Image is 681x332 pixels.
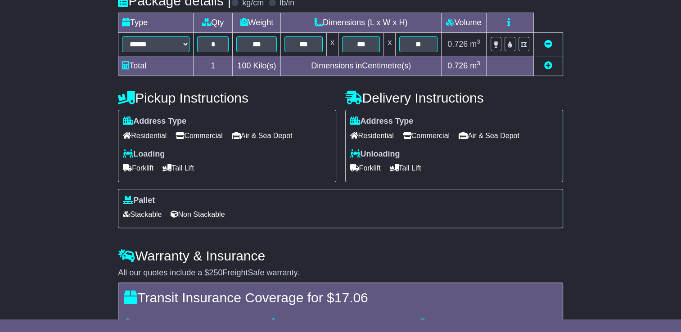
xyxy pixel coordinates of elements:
label: Address Type [350,117,414,126]
td: Weight [233,13,281,33]
td: Volume [441,13,486,33]
span: Stackable [123,207,162,221]
span: Air & Sea Depot [232,129,293,143]
td: x [384,33,396,56]
h4: Pickup Instructions [118,90,336,105]
td: Dimensions in Centimetre(s) [281,56,441,76]
label: Pallet [123,196,155,206]
span: Forklift [123,161,153,175]
td: Dimensions (L x W x H) [281,13,441,33]
h4: Delivery Instructions [345,90,563,105]
td: x [326,33,338,56]
span: 100 [237,61,251,70]
sup: 3 [477,60,480,67]
td: Type [118,13,194,33]
span: Tail Lift [162,161,194,175]
td: Qty [194,13,233,33]
span: m [470,61,480,70]
span: Commercial [403,129,450,143]
span: 250 [209,268,222,277]
label: Loading [123,149,165,159]
td: Total [118,56,194,76]
div: All our quotes include a $ FreightSafe warranty. [118,268,563,278]
span: 17.06 [334,290,368,305]
sup: 3 [477,38,480,45]
a: Remove this item [544,40,552,49]
span: Tail Lift [390,161,421,175]
span: 0.726 [447,61,468,70]
span: Residential [350,129,394,143]
h4: Warranty & Insurance [118,248,563,263]
td: Kilo(s) [233,56,281,76]
a: Add new item [544,61,552,70]
td: 1 [194,56,233,76]
div: If your package is stolen [414,319,562,328]
span: Forklift [350,161,381,175]
div: Loss of your package [119,319,267,328]
span: Residential [123,129,167,143]
label: Unloading [350,149,400,159]
span: Air & Sea Depot [459,129,519,143]
span: 0.726 [447,40,468,49]
h4: Transit Insurance Coverage for $ [124,290,557,305]
span: Commercial [176,129,222,143]
span: m [470,40,480,49]
span: Non Stackable [171,207,225,221]
div: Damage to your package [267,319,415,328]
label: Address Type [123,117,186,126]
